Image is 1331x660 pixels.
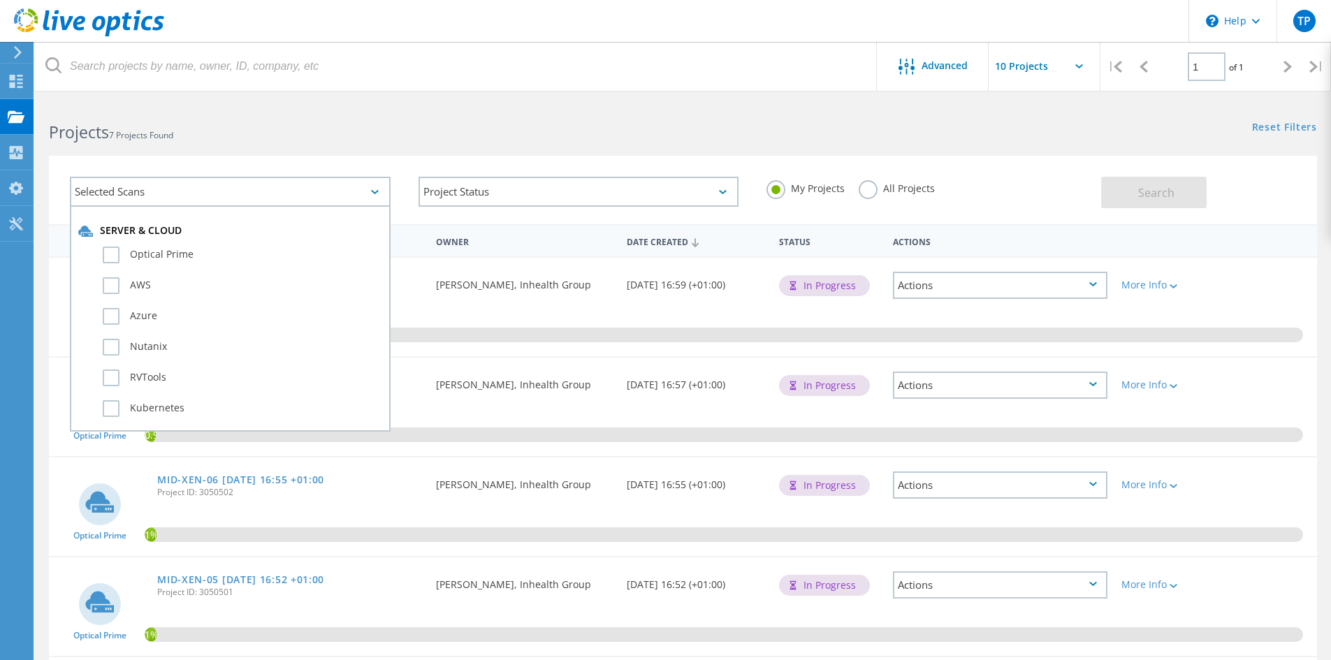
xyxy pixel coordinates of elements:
div: More Info [1121,380,1209,390]
span: Advanced [922,61,968,71]
div: Owner [429,228,619,254]
div: [PERSON_NAME], Inhealth Group [429,258,619,304]
span: of 1 [1229,61,1244,73]
div: Actions [893,372,1107,399]
span: 7 Projects Found [109,129,173,141]
input: Search projects by name, owner, ID, company, etc [35,42,878,91]
div: More Info [1121,580,1209,589]
div: [DATE] 16:52 (+01:00) [620,557,772,603]
div: Status [772,228,886,254]
span: Optical Prime [73,631,126,640]
div: More Info [1121,280,1209,290]
div: [DATE] 16:59 (+01:00) [620,258,772,304]
div: Actions [886,228,1114,254]
div: [DATE] 16:57 (+01:00) [620,358,772,404]
a: Live Optics Dashboard [14,29,164,39]
div: [PERSON_NAME], Inhealth Group [429,557,619,603]
label: RVTools [103,369,382,386]
label: My Projects [766,180,845,193]
div: [PERSON_NAME], Inhealth Group [429,457,619,504]
label: Optical Prime [103,247,382,263]
div: | [1100,42,1129,91]
div: Actions [893,471,1107,499]
a: Reset Filters [1252,122,1317,134]
svg: \n [1206,15,1219,27]
div: In Progress [779,275,870,296]
label: Azure [103,308,382,325]
div: In Progress [779,575,870,596]
button: Search [1101,177,1207,208]
span: 1% [145,527,157,540]
div: Server & Cloud [78,224,382,238]
span: Optical Prime [73,531,126,540]
div: More Info [1121,480,1209,490]
span: 1% [145,627,157,640]
b: Projects [49,121,109,143]
span: Optical Prime [73,432,126,440]
div: Actions [893,272,1107,299]
label: Kubernetes [103,400,382,417]
div: Project Status [419,177,739,207]
div: In Progress [779,375,870,396]
div: Date Created [620,228,772,254]
a: MID-XEN-05 [DATE] 16:52 +01:00 [157,575,324,585]
div: | [1302,42,1331,91]
span: Project ID: 3050502 [157,488,422,497]
div: [PERSON_NAME], Inhealth Group [429,358,619,404]
span: 0.83% [145,328,154,340]
span: TP [1297,15,1311,27]
span: Project ID: 3050501 [157,588,422,596]
a: MID-XEN-06 [DATE] 16:55 +01:00 [157,475,324,485]
div: Actions [893,571,1107,599]
span: Search [1138,185,1174,200]
div: In Progress [779,475,870,496]
div: [DATE] 16:55 (+01:00) [620,457,772,504]
label: Nutanix [103,339,382,355]
div: Selected Scans [70,177,391,207]
span: 0.97% [145,427,156,440]
label: AWS [103,277,382,294]
label: All Projects [859,180,935,193]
